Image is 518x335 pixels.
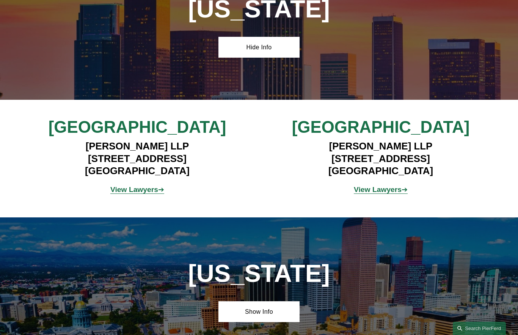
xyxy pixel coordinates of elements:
a: Search this site [453,322,506,335]
a: Hide Info [218,37,300,58]
a: View Lawyers➔ [110,186,164,193]
a: View Lawyers➔ [354,186,408,193]
strong: View Lawyers [354,186,402,193]
span: [GEOGRAPHIC_DATA] [292,118,470,136]
h4: [PERSON_NAME] LLP [STREET_ADDRESS] [GEOGRAPHIC_DATA] [279,140,482,177]
span: [GEOGRAPHIC_DATA] [49,118,226,136]
h4: [PERSON_NAME] LLP [STREET_ADDRESS] [GEOGRAPHIC_DATA] [36,140,239,177]
span: ➔ [354,186,408,193]
span: ➔ [110,186,164,193]
h1: [US_STATE] [158,260,361,288]
strong: View Lawyers [110,186,158,193]
a: Show Info [218,301,300,322]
